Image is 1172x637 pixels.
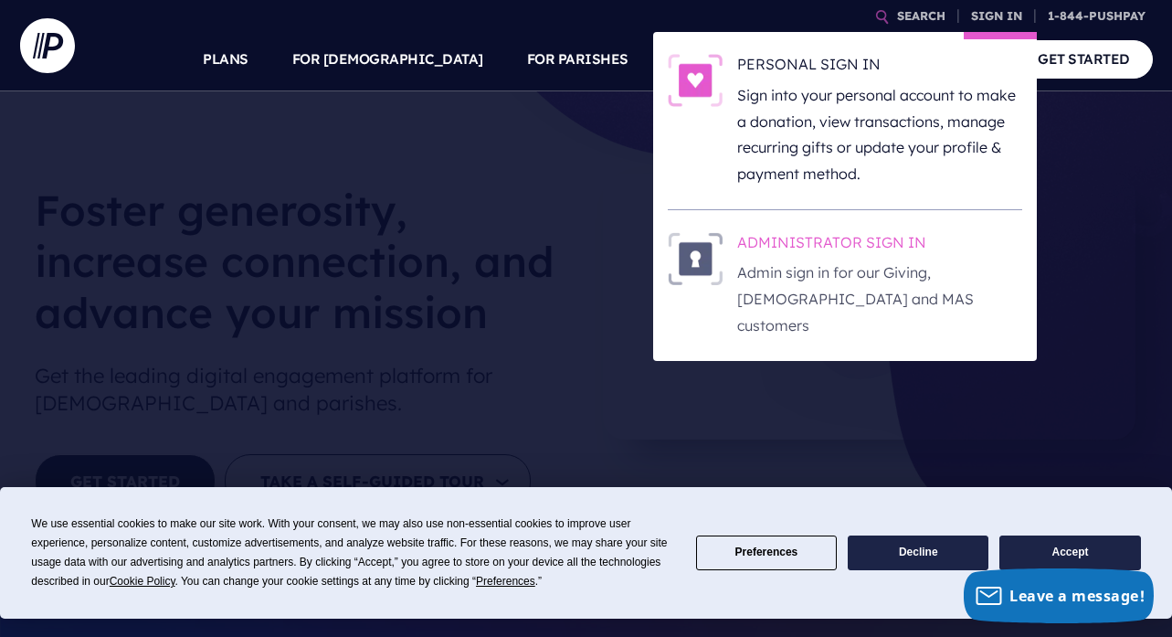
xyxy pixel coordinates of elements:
a: SOLUTIONS [672,27,754,91]
img: PERSONAL SIGN IN - Illustration [668,54,723,107]
span: Preferences [476,575,535,588]
p: Admin sign in for our Giving, [DEMOGRAPHIC_DATA] and MAS customers [737,260,1022,338]
div: We use essential cookies to make our site work. With your consent, we may also use non-essential ... [31,515,673,591]
a: FOR [DEMOGRAPHIC_DATA] [292,27,483,91]
button: Accept [999,536,1140,571]
a: GET STARTED [1015,40,1153,78]
button: Leave a message! [964,568,1154,623]
a: COMPANY [904,27,972,91]
a: FOR PARISHES [527,27,628,91]
p: Sign into your personal account to make a donation, view transactions, manage recurring gifts or ... [737,82,1022,187]
a: EXPLORE [797,27,861,91]
a: PLANS [203,27,248,91]
span: Cookie Policy [110,575,175,588]
a: ADMINISTRATOR SIGN IN - Illustration ADMINISTRATOR SIGN IN Admin sign in for our Giving, [DEMOGRA... [668,232,1022,339]
h6: ADMINISTRATOR SIGN IN [737,232,1022,260]
button: Preferences [696,536,837,571]
a: PERSONAL SIGN IN - Illustration PERSONAL SIGN IN Sign into your personal account to make a donati... [668,54,1022,187]
img: ADMINISTRATOR SIGN IN - Illustration [668,232,723,285]
button: Decline [848,536,988,571]
h6: PERSONAL SIGN IN [737,54,1022,81]
span: Leave a message! [1009,586,1145,606]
